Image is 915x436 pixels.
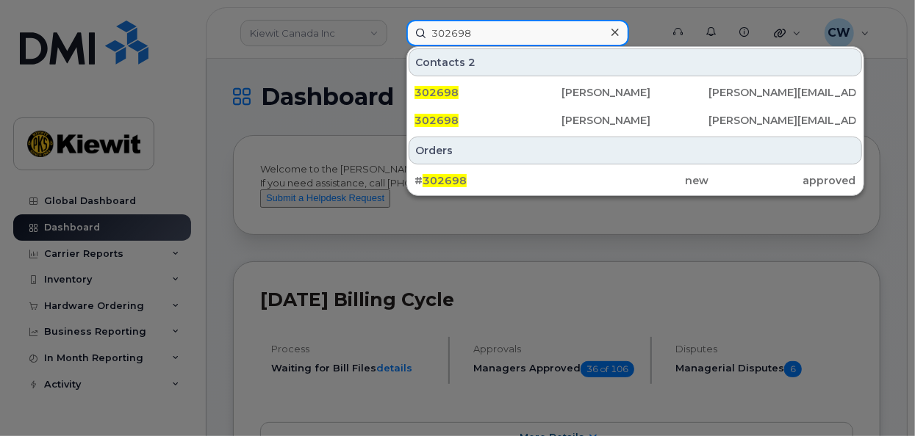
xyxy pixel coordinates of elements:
[561,113,708,128] div: [PERSON_NAME]
[415,173,561,188] div: #
[851,372,904,425] iframe: Messenger Launcher
[409,79,862,106] a: 302698[PERSON_NAME][PERSON_NAME][EMAIL_ADDRESS][PERSON_NAME][DOMAIN_NAME]
[561,173,708,188] div: new
[561,85,708,100] div: [PERSON_NAME]
[708,173,855,188] div: approved
[708,85,855,100] div: [PERSON_NAME][EMAIL_ADDRESS][PERSON_NAME][DOMAIN_NAME]
[708,113,855,128] div: [PERSON_NAME][EMAIL_ADDRESS][PERSON_NAME][DOMAIN_NAME]
[409,167,862,194] a: #302698newapproved
[409,48,862,76] div: Contacts
[423,174,467,187] span: 302698
[409,107,862,134] a: 302698[PERSON_NAME][PERSON_NAME][EMAIL_ADDRESS][PERSON_NAME][DOMAIN_NAME]
[415,114,459,127] span: 302698
[468,55,476,70] span: 2
[415,86,459,99] span: 302698
[409,137,862,164] div: Orders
